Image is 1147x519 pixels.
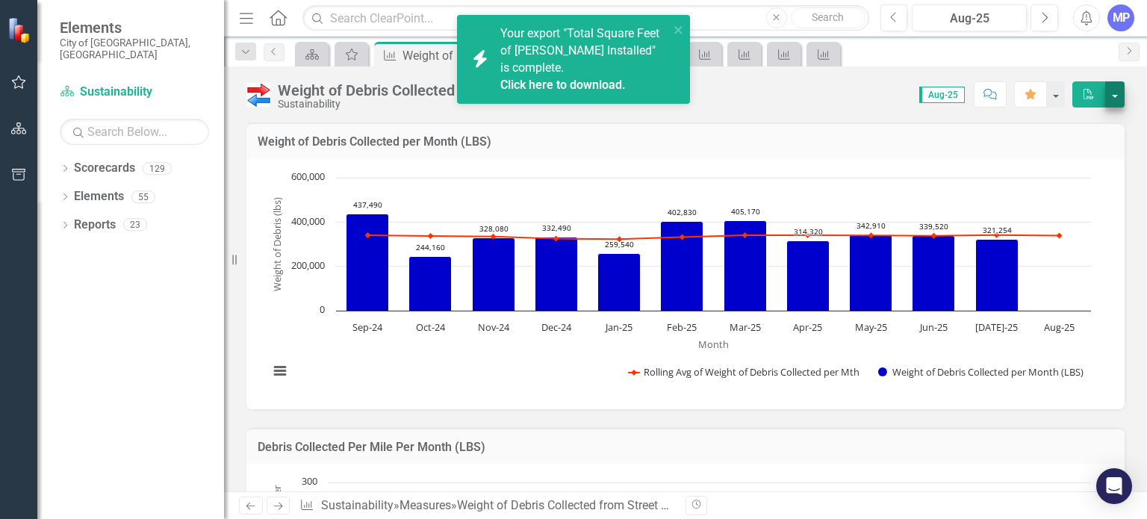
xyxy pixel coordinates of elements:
[346,214,389,311] path: Sep-24, 437,490. Weight of Debris Collected per Month (LBS).
[975,320,1018,334] text: [DATE]-25
[855,320,887,334] text: May-25
[258,441,1113,454] h3: Debris Collected Per Mile Per Month (LBS)
[500,26,665,93] span: Your export "Total Square Feet of [PERSON_NAME] Installed" is complete.
[500,78,626,92] a: Click here to download.
[400,498,451,512] a: Measures
[258,135,1113,149] h3: Weight of Debris Collected per Month (LBS)
[416,242,445,252] text: 244,160
[491,233,497,239] path: Nov-24, 334,806.75. Rolling Avg of Weight of Debris Collected per Mth.
[1057,232,1063,238] path: Aug-25, 338,887.63636363. Rolling Avg of Weight of Debris Collected per Mth.
[353,199,382,210] text: 437,490
[60,119,209,145] input: Search Below...
[352,320,383,334] text: Sep-24
[409,256,452,311] path: Oct-24, 244,160. Weight of Debris Collected per Month (LBS).
[291,170,325,183] text: 600,000
[919,87,965,103] span: Aug-25
[261,170,1098,394] svg: Interactive chart
[812,11,844,23] span: Search
[246,83,270,107] img: Output
[457,498,712,512] div: Weight of Debris Collected from Street Sweeping
[1107,4,1134,31] button: MP
[857,220,886,231] text: 342,910
[604,320,632,334] text: Jan-25
[731,206,760,217] text: 405,170
[794,226,823,237] text: 314,320
[60,84,209,101] a: Sustainability
[74,160,135,177] a: Scorecards
[261,170,1110,394] div: Chart. Highcharts interactive chart.
[680,234,686,240] path: Feb-25, 332,252.83333333. Rolling Avg of Weight of Debris Collected per Mth.
[742,232,748,238] path: Mar-25, 340,095.25. Rolling Avg of Weight of Debris Collected per Mth.
[605,239,634,249] text: 259,540
[787,240,830,311] path: Apr-25, 314,320. Weight of Debris Collected per Month (LBS).
[123,219,147,231] div: 23
[320,302,325,316] text: 0
[674,21,684,38] button: close
[60,19,209,37] span: Elements
[535,237,578,311] path: Dec-24, 332,490. Weight of Debris Collected per Month (LBS).
[478,320,510,334] text: Nov-24
[278,82,603,99] div: Weight of Debris Collected from Street Sweeping
[983,225,1012,235] text: 321,254
[629,365,862,379] button: Show Rolling Avg of Weight of Debris Collected per Mth
[143,162,172,175] div: 129
[299,497,674,515] div: » »
[878,365,1084,379] button: Show Weight of Debris Collected per Month (LBS)
[918,320,948,334] text: Jun-25
[416,320,446,334] text: Oct-24
[270,361,290,382] button: View chart menu, Chart
[668,207,697,217] text: 402,830
[976,239,1019,311] path: Jul-25, 321,254. Weight of Debris Collected per Month (LBS).
[553,235,559,241] path: Dec-24, 324,861.58333333. Rolling Avg of Weight of Debris Collected per Mth.
[346,178,1060,311] g: Weight of Debris Collected per Month (LBS), series 2 of 2. Bar series with 12 bars.
[724,220,767,311] path: Mar-25, 405,170. Weight of Debris Collected per Month (LBS).
[1044,320,1075,334] text: Aug-25
[278,99,603,110] div: Sustainability
[912,4,1027,31] button: Aug-25
[917,10,1022,28] div: Aug-25
[131,190,155,203] div: 55
[730,320,761,334] text: Mar-25
[60,37,209,61] small: City of [GEOGRAPHIC_DATA], [GEOGRAPHIC_DATA]
[598,253,641,311] path: Jan-25, 259,540. Weight of Debris Collected per Month (LBS).
[667,320,697,334] text: Feb-25
[805,232,811,238] path: Apr-25, 340,266.08333333. Rolling Avg of Weight of Debris Collected per Mth.
[791,7,865,28] button: Search
[7,17,34,43] img: ClearPoint Strategy
[868,232,874,238] path: May-25, 339,649.5. Rolling Avg of Weight of Debris Collected per Mth.
[541,320,572,334] text: Dec-24
[291,258,325,272] text: 200,000
[428,233,434,239] path: Oct-24, 336,671.83333333. Rolling Avg of Weight of Debris Collected per Mth.
[931,232,937,238] path: Jun-25, 337,901. Rolling Avg of Weight of Debris Collected per Mth.
[542,223,571,233] text: 332,490
[473,237,515,311] path: Nov-24, 328,080. Weight of Debris Collected per Month (LBS).
[74,217,116,234] a: Reports
[365,232,371,238] path: Sep-24, 340,383.08333333. Rolling Avg of Weight of Debris Collected per Mth.
[850,234,892,311] path: May-25, 342,910. Weight of Debris Collected per Month (LBS).
[698,337,729,350] text: Month
[661,221,703,311] path: Feb-25, 402,830. Weight of Debris Collected per Month (LBS).
[919,221,948,231] text: 339,520
[793,320,822,334] text: Apr-25
[302,5,868,31] input: Search ClearPoint...
[74,188,124,205] a: Elements
[1096,468,1132,504] div: Open Intercom Messenger
[402,46,520,65] div: Weight of Debris Collected from Street Sweeping
[913,235,955,311] path: Jun-25, 339,520. Weight of Debris Collected per Month (LBS).
[291,214,325,228] text: 400,000
[479,223,509,234] text: 328,080
[617,236,623,242] path: Jan-25, 322,369. Rolling Avg of Weight of Debris Collected per Mth.
[302,474,317,488] text: 300
[270,197,284,291] text: Weight of Debris (lbs)
[321,498,394,512] a: Sustainability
